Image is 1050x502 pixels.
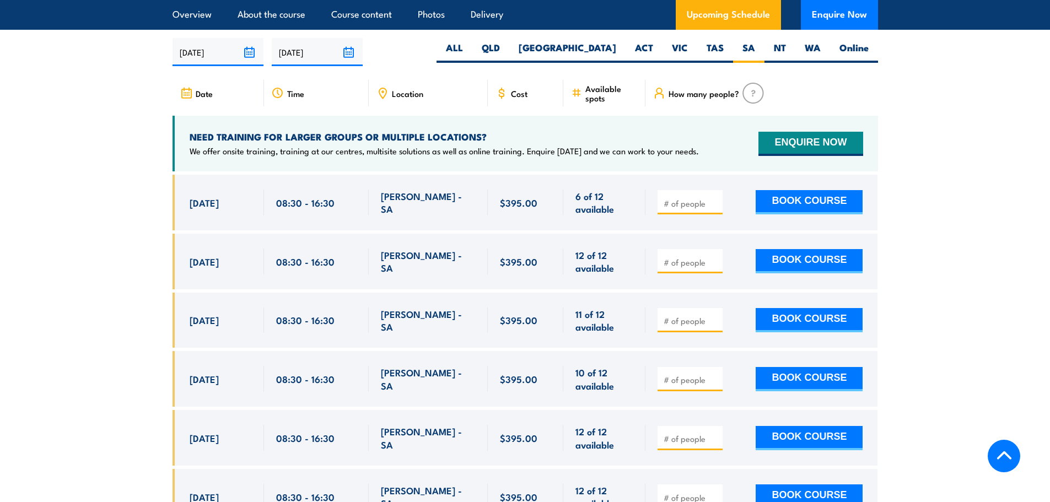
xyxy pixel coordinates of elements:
[381,366,476,392] span: [PERSON_NAME] - SA
[472,41,509,63] label: QLD
[509,41,626,63] label: [GEOGRAPHIC_DATA]
[272,38,363,66] input: To date
[756,308,863,332] button: BOOK COURSE
[190,314,219,326] span: [DATE]
[575,249,633,274] span: 12 of 12 available
[500,196,537,209] span: $395.00
[190,255,219,268] span: [DATE]
[381,190,476,215] span: [PERSON_NAME] - SA
[500,314,537,326] span: $395.00
[437,41,472,63] label: ALL
[173,38,263,66] input: From date
[500,431,537,444] span: $395.00
[190,131,699,143] h4: NEED TRAINING FOR LARGER GROUPS OR MULTIPLE LOCATIONS?
[663,41,697,63] label: VIC
[575,366,633,392] span: 10 of 12 available
[381,307,476,333] span: [PERSON_NAME] - SA
[585,84,638,102] span: Available spots
[276,255,335,268] span: 08:30 - 16:30
[196,89,213,98] span: Date
[664,198,719,209] input: # of people
[830,41,878,63] label: Online
[392,89,423,98] span: Location
[669,89,739,98] span: How many people?
[575,425,633,451] span: 12 of 12 available
[276,431,335,444] span: 08:30 - 16:30
[381,249,476,274] span: [PERSON_NAME] - SA
[190,196,219,209] span: [DATE]
[664,374,719,385] input: # of people
[500,255,537,268] span: $395.00
[190,373,219,385] span: [DATE]
[190,431,219,444] span: [DATE]
[664,257,719,268] input: # of people
[511,89,527,98] span: Cost
[287,89,304,98] span: Time
[733,41,764,63] label: SA
[276,314,335,326] span: 08:30 - 16:30
[795,41,830,63] label: WA
[758,132,863,156] button: ENQUIRE NOW
[276,373,335,385] span: 08:30 - 16:30
[575,190,633,215] span: 6 of 12 available
[381,425,476,451] span: [PERSON_NAME] - SA
[764,41,795,63] label: NT
[575,307,633,333] span: 11 of 12 available
[756,190,863,214] button: BOOK COURSE
[756,249,863,273] button: BOOK COURSE
[756,367,863,391] button: BOOK COURSE
[190,145,699,156] p: We offer onsite training, training at our centres, multisite solutions as well as online training...
[697,41,733,63] label: TAS
[756,426,863,450] button: BOOK COURSE
[664,433,719,444] input: # of people
[500,373,537,385] span: $395.00
[276,196,335,209] span: 08:30 - 16:30
[664,315,719,326] input: # of people
[626,41,663,63] label: ACT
